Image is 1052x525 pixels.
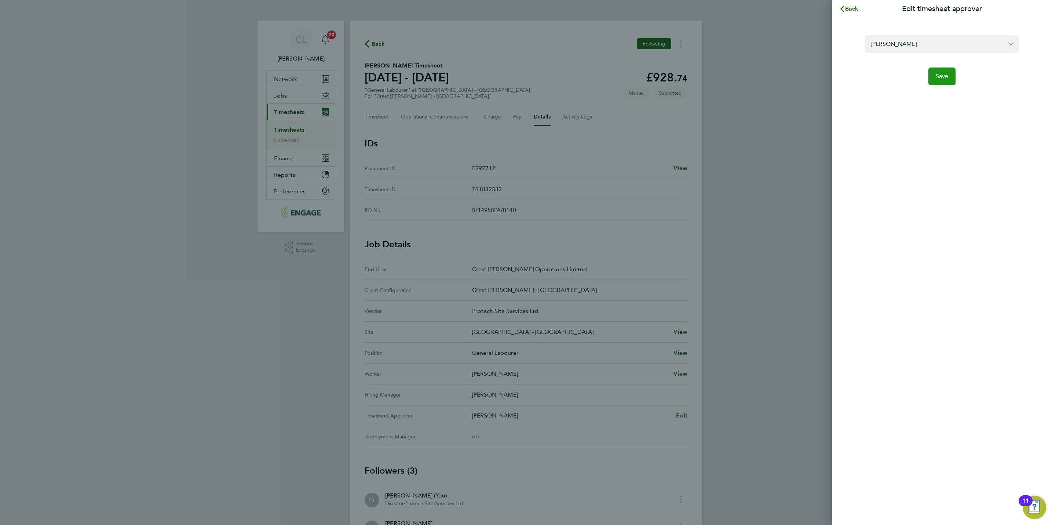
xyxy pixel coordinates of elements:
div: 11 [1022,501,1029,510]
button: Save [928,68,956,85]
button: Back [832,1,866,16]
input: Select an approver [865,35,1019,52]
button: Open Resource Center, 11 new notifications [1023,496,1046,519]
p: Edit timesheet approver [902,4,982,14]
span: Save [936,73,949,80]
span: Back [845,5,859,12]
